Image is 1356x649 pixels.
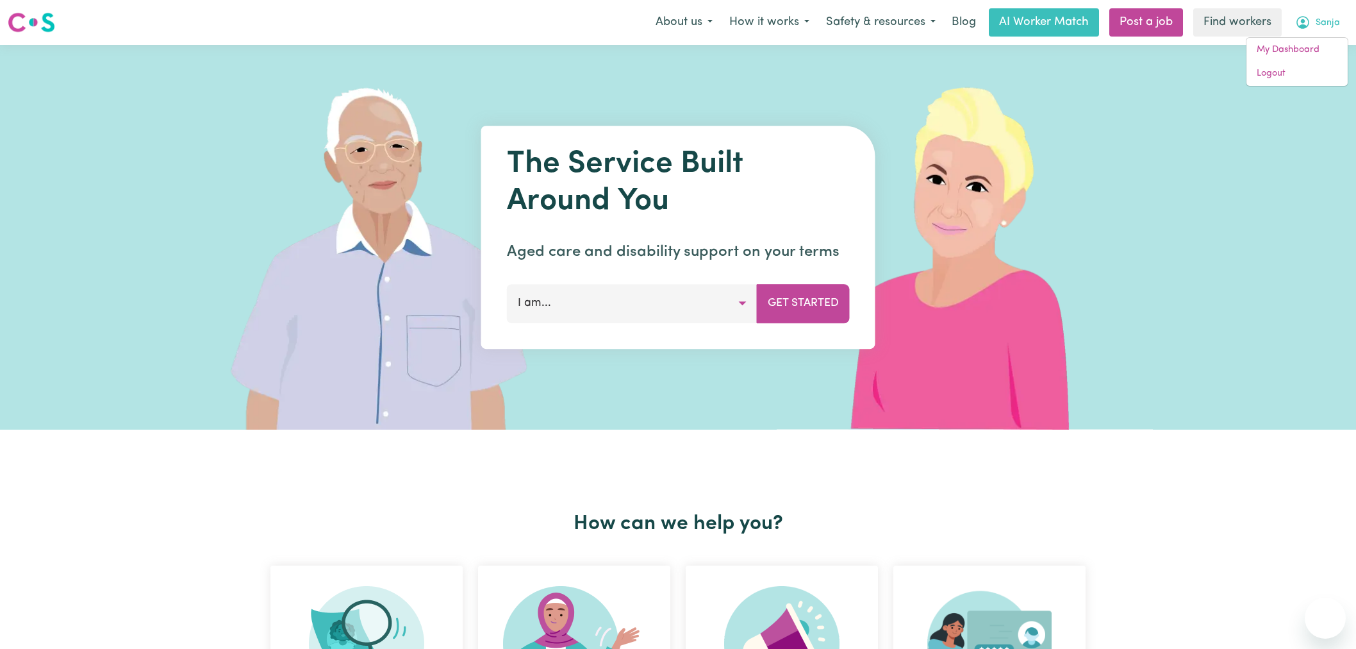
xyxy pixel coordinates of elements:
[721,9,818,36] button: How it works
[1109,8,1183,37] a: Post a job
[818,9,944,36] button: Safety & resources
[263,512,1093,536] h2: How can we help you?
[1193,8,1282,37] a: Find workers
[757,284,850,323] button: Get Started
[507,240,850,264] p: Aged care and disability support on your terms
[1305,598,1346,639] iframe: Button to launch messaging window
[1246,62,1348,86] a: Logout
[8,8,55,37] a: Careseekers logo
[507,146,850,220] h1: The Service Built Around You
[1246,38,1348,62] a: My Dashboard
[8,11,55,34] img: Careseekers logo
[647,9,721,36] button: About us
[1316,16,1340,30] span: Sanja
[1287,9,1348,36] button: My Account
[507,284,757,323] button: I am...
[944,8,984,37] a: Blog
[1246,37,1348,87] div: My Account
[989,8,1099,37] a: AI Worker Match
